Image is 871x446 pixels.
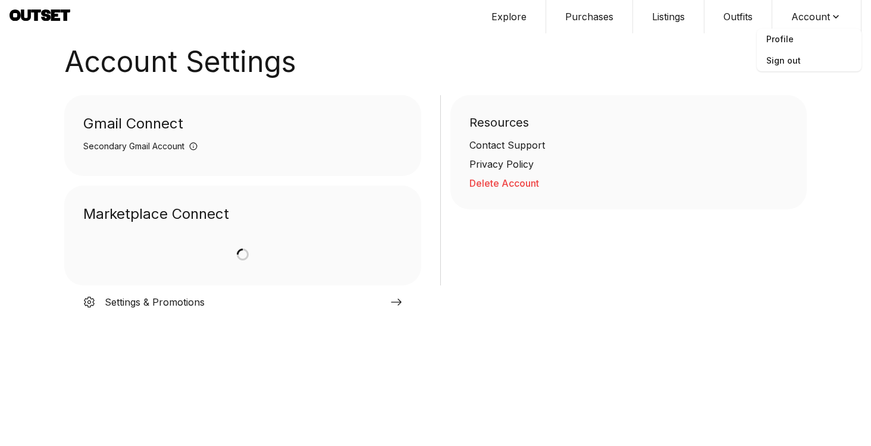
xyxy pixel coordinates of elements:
[83,285,402,314] a: Settings & Promotions
[757,29,861,50] a: Profile
[469,157,788,171] a: Privacy Policy
[469,138,788,152] a: Contact Support
[83,140,402,157] div: Secondary Gmail Account
[83,205,402,224] div: Marketplace Connect
[64,48,807,76] h1: Account Settings
[469,176,788,190] button: Delete Account
[757,50,861,71] span: Sign out
[83,114,402,140] div: Gmail Connect
[469,114,788,138] div: Resources
[105,295,205,309] div: Settings & Promotions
